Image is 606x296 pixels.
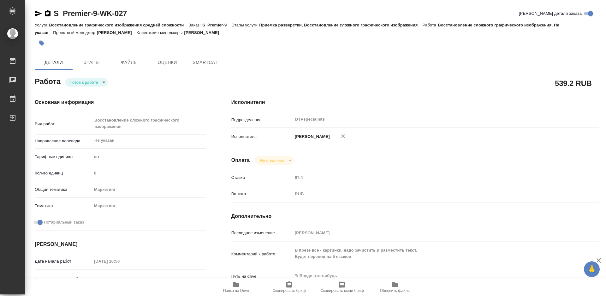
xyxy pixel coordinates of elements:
[423,23,438,27] p: Работа
[35,23,49,27] p: Услуга
[202,23,231,27] p: S_Premier-9
[92,184,206,195] div: Маркетинг
[263,278,316,296] button: Скопировать бриф
[293,245,568,262] textarea: В презе всё - картинки, надо зачистить и разместить текст. Будет перевод на 5 языков
[231,251,293,257] p: Комментарий к работе
[320,288,364,293] span: Скопировать мини-бриф
[152,59,182,66] span: Оценки
[35,186,92,193] p: Общая тематика
[231,23,259,27] p: Этапы услуги
[92,151,206,162] div: шт
[92,168,206,178] input: Пустое поле
[223,288,249,293] span: Папка на Drive
[35,10,42,17] button: Скопировать ссылку для ЯМессенджера
[39,59,69,66] span: Детали
[258,158,286,163] button: Не оплачена
[35,241,206,248] h4: [PERSON_NAME]
[190,59,220,66] span: SmartCat
[65,78,108,87] div: Готов к работе
[92,201,206,211] div: Маркетинг
[114,59,145,66] span: Файлы
[97,30,137,35] p: [PERSON_NAME]
[210,278,263,296] button: Папка на Drive
[184,30,224,35] p: [PERSON_NAME]
[35,154,92,160] p: Тарифные единицы
[35,258,92,265] p: Дата начала работ
[231,117,293,123] p: Подразделение
[44,219,84,225] span: Нотариальный заказ
[272,288,306,293] span: Скопировать бриф
[137,30,184,35] p: Клиентские менеджеры
[44,10,51,17] button: Скопировать ссылку
[231,213,599,220] h4: Дополнительно
[231,99,599,106] h4: Исполнители
[231,134,293,140] p: Исполнитель
[35,99,206,106] h4: Основная информация
[369,278,422,296] button: Обновить файлы
[293,228,568,237] input: Пустое поле
[92,257,147,266] input: Пустое поле
[259,23,422,27] p: Приемка разверстки, Восстановление сложного графического изображения
[555,78,592,88] h2: 539.2 RUB
[231,230,293,236] p: Последнее изменение
[293,189,568,199] div: RUB
[293,173,568,182] input: Пустое поле
[231,191,293,197] p: Валюта
[231,157,250,164] h4: Оплата
[53,30,97,35] p: Проектный менеджер
[68,80,100,85] button: Готов к работе
[231,174,293,181] p: Ставка
[35,75,61,87] h2: Работа
[255,156,294,165] div: Готов к работе
[316,278,369,296] button: Скопировать мини-бриф
[584,261,600,277] button: 🙏
[76,59,107,66] span: Этапы
[293,134,330,140] p: [PERSON_NAME]
[54,9,127,18] a: S_Premier-9-WK-027
[231,273,293,280] p: Путь на drive
[35,121,92,127] p: Вид работ
[35,276,92,282] p: Факт. дата начала работ
[35,36,49,50] button: Добавить тэг
[49,23,188,27] p: Восстановление графического изображения средней сложности
[380,288,411,293] span: Обновить файлы
[586,263,597,276] span: 🙏
[188,23,202,27] p: Заказ:
[35,170,92,176] p: Кол-во единиц
[519,10,582,17] span: [PERSON_NAME] детали заказа
[35,138,92,144] p: Направление перевода
[35,203,92,209] p: Тематика
[92,275,147,284] input: Пустое поле
[336,129,350,143] button: Удалить исполнителя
